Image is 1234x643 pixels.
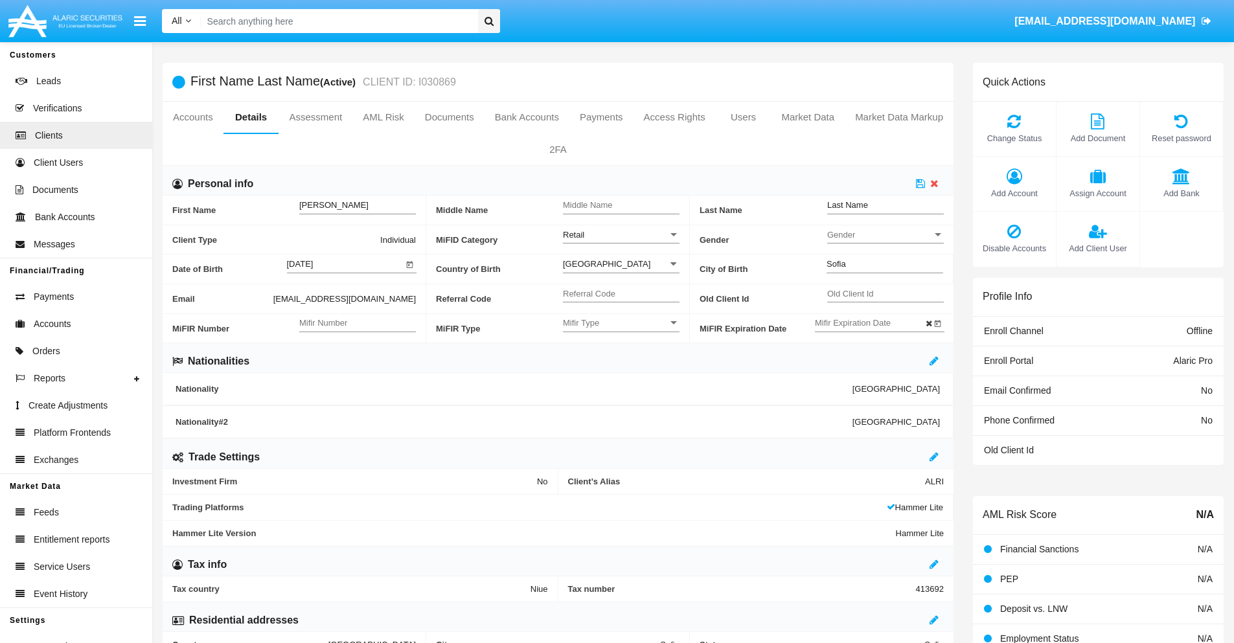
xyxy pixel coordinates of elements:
[29,399,108,412] span: Create Adjustments
[34,156,83,170] span: Client Users
[6,2,124,40] img: Logo image
[1063,187,1133,199] span: Assign Account
[34,560,90,574] span: Service Users
[188,354,249,368] h6: Nationalities
[34,506,59,519] span: Feeds
[34,426,111,440] span: Platform Frontends
[172,254,287,284] span: Date of Birth
[568,584,916,594] span: Tax number
[1196,507,1214,523] span: N/A
[852,384,940,394] span: [GEOGRAPHIC_DATA]
[176,417,852,427] span: Nationality #2
[887,502,943,512] span: Hammer Lite
[172,314,299,343] span: MiFIR Number
[1201,415,1213,425] span: No
[716,102,771,133] a: Users
[852,417,940,427] span: [GEOGRAPHIC_DATA]
[352,102,415,133] a: AML Risk
[1201,385,1213,396] span: No
[436,284,563,313] span: Referral Code
[172,477,537,486] span: Investment Firm
[1063,242,1133,254] span: Add Client User
[537,477,548,486] span: No
[172,528,896,538] span: Hammer Lite Version
[189,450,260,464] h6: Trade Settings
[563,230,584,240] span: Retail
[984,355,1033,366] span: Enroll Portal
[404,257,417,270] button: Open calendar
[984,445,1034,455] span: Old Client Id
[771,102,845,133] a: Market Data
[34,533,110,547] span: Entitlement reports
[162,14,201,28] a: All
[436,314,563,343] span: MiFIR Type
[34,238,75,251] span: Messages
[163,102,223,133] a: Accounts
[700,314,815,343] span: MiFIR Expiration Date
[32,183,78,197] span: Documents
[172,233,380,247] span: Client Type
[360,77,456,87] small: CLIENT ID: I030869
[415,102,485,133] a: Documents
[172,196,299,225] span: First Name
[896,528,944,538] span: Hammer Lite
[1198,604,1213,614] span: N/A
[1000,544,1079,554] span: Financial Sanctions
[1000,574,1018,584] span: PEP
[845,102,954,133] a: Market Data Markup
[1173,355,1213,366] span: Alaric Pro
[1187,326,1213,336] span: Offline
[33,102,82,115] span: Verifications
[983,508,1057,521] h6: AML Risk Score
[568,477,926,486] span: Client’s Alias
[1009,3,1218,39] a: [EMAIL_ADDRESS][DOMAIN_NAME]
[190,74,456,89] h5: First Name Last Name
[35,210,95,224] span: Bank Accounts
[700,254,827,284] span: City of Birth
[172,584,531,594] span: Tax country
[700,225,827,254] span: Gender
[436,196,563,225] span: Middle Name
[827,229,932,240] span: Gender
[35,129,63,142] span: Clients
[172,16,182,26] span: All
[925,477,944,486] span: ALRI
[931,316,944,329] button: Open calendar
[163,134,954,165] a: 2FA
[1000,604,1068,614] span: Deposit vs. LNW
[569,102,634,133] a: Payments
[34,372,65,385] span: Reports
[436,254,563,284] span: Country of Birth
[34,317,71,331] span: Accounts
[176,384,852,394] span: Nationality
[34,587,87,601] span: Event History
[634,102,716,133] a: Access Rights
[984,326,1044,336] span: Enroll Channel
[1147,132,1217,144] span: Reset password
[984,415,1055,425] span: Phone Confirmed
[1198,574,1213,584] span: N/A
[32,344,60,358] span: Orders
[983,76,1045,88] h6: Quick Actions
[485,102,569,133] a: Bank Accounts
[172,502,887,512] span: Trading Platforms
[188,558,227,572] h6: Tax info
[916,584,944,594] span: 413692
[1147,187,1217,199] span: Add Bank
[1014,16,1195,27] span: [EMAIL_ADDRESS][DOMAIN_NAME]
[279,102,352,133] a: Assessment
[189,613,299,627] h6: Residential addresses
[320,74,360,89] div: (Active)
[188,177,253,191] h6: Personal info
[700,196,827,225] span: Last Name
[273,292,416,306] span: [EMAIL_ADDRESS][DOMAIN_NAME]
[563,317,668,328] span: Mifir Type
[979,132,1049,144] span: Change Status
[984,385,1051,396] span: Email Confirmed
[36,74,61,88] span: Leads
[380,233,416,247] span: Individual
[1063,132,1133,144] span: Add Document
[979,187,1049,199] span: Add Account
[1198,544,1213,554] span: N/A
[172,292,273,306] span: Email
